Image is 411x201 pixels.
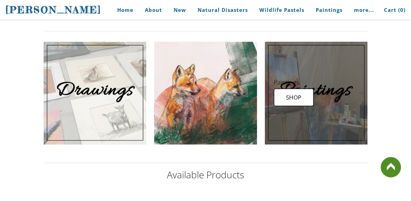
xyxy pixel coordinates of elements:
a: [PERSON_NAME] [5,3,101,16]
a: Natural Disasters [192,2,253,18]
a: Home [107,2,138,18]
a: Cart (0) [379,2,406,18]
a: About [140,2,167,18]
a: Wildlife Pastels [254,2,309,18]
span: [PERSON_NAME] [5,4,101,16]
a: New [169,2,191,18]
a: Paintings [311,2,348,18]
h2: Available Products [44,170,368,179]
a: more... [349,2,379,18]
span: 0 [400,6,404,13]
